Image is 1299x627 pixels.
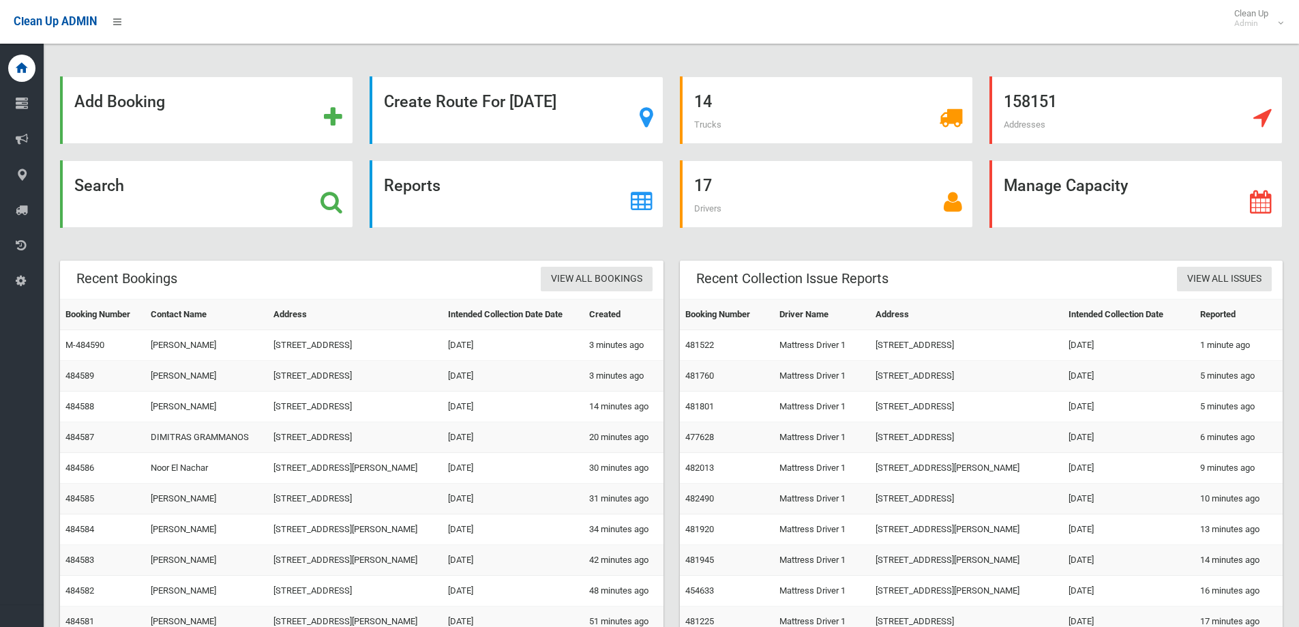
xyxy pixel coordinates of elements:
td: [STREET_ADDRESS][PERSON_NAME] [870,453,1063,484]
a: 481225 [685,616,714,626]
a: 477628 [685,432,714,442]
td: [STREET_ADDRESS] [870,484,1063,514]
a: 17 Drivers [680,160,973,228]
td: [STREET_ADDRESS][PERSON_NAME] [268,545,443,576]
td: 34 minutes ago [584,514,663,545]
td: [STREET_ADDRESS] [268,392,443,422]
td: Mattress Driver 1 [774,361,870,392]
td: [STREET_ADDRESS] [268,330,443,361]
td: [STREET_ADDRESS] [268,361,443,392]
a: 484581 [65,616,94,626]
td: 3 minutes ago [584,330,663,361]
td: [STREET_ADDRESS][PERSON_NAME] [870,514,1063,545]
strong: Manage Capacity [1004,176,1128,195]
td: 5 minutes ago [1195,361,1283,392]
td: [DATE] [1063,484,1195,514]
a: 481801 [685,401,714,411]
td: [DATE] [443,484,584,514]
a: View All Bookings [541,267,653,292]
a: Add Booking [60,76,353,144]
td: 20 minutes ago [584,422,663,453]
td: [STREET_ADDRESS] [268,422,443,453]
td: [STREET_ADDRESS] [870,392,1063,422]
th: Intended Collection Date [1063,300,1195,330]
td: 14 minutes ago [1195,545,1283,576]
span: Trucks [694,119,721,130]
a: 481945 [685,555,714,565]
th: Address [268,300,443,330]
td: 5 minutes ago [1195,392,1283,422]
td: [DATE] [443,514,584,545]
td: [STREET_ADDRESS] [268,484,443,514]
a: 481760 [685,370,714,381]
td: Mattress Driver 1 [774,392,870,422]
td: [STREET_ADDRESS] [870,330,1063,361]
td: [PERSON_NAME] [145,484,268,514]
td: [STREET_ADDRESS][PERSON_NAME] [870,576,1063,607]
td: 1 minute ago [1195,330,1283,361]
strong: Reports [384,176,441,195]
span: Addresses [1004,119,1045,130]
td: 31 minutes ago [584,484,663,514]
td: [DATE] [1063,576,1195,607]
td: 48 minutes ago [584,576,663,607]
td: 9 minutes ago [1195,453,1283,484]
td: Mattress Driver 1 [774,453,870,484]
th: Address [870,300,1063,330]
td: [DATE] [443,361,584,392]
a: 481920 [685,524,714,534]
span: Clean Up [1227,8,1282,29]
a: 484589 [65,370,94,381]
a: 484588 [65,401,94,411]
td: [PERSON_NAME] [145,545,268,576]
a: Create Route For [DATE] [370,76,663,144]
th: Intended Collection Date Date [443,300,584,330]
strong: Create Route For [DATE] [384,92,556,111]
th: Contact Name [145,300,268,330]
td: [DATE] [1063,361,1195,392]
td: 30 minutes ago [584,453,663,484]
th: Created [584,300,663,330]
strong: 14 [694,92,712,111]
td: [DATE] [1063,514,1195,545]
a: 484582 [65,585,94,596]
a: Manage Capacity [989,160,1283,228]
td: [DATE] [1063,330,1195,361]
a: 484586 [65,463,94,473]
td: Mattress Driver 1 [774,330,870,361]
th: Booking Number [680,300,774,330]
a: 481522 [685,340,714,350]
strong: 17 [694,176,712,195]
a: 484583 [65,555,94,565]
td: 6 minutes ago [1195,422,1283,453]
td: [STREET_ADDRESS][PERSON_NAME] [870,545,1063,576]
td: 10 minutes ago [1195,484,1283,514]
a: 482490 [685,493,714,504]
td: [PERSON_NAME] [145,330,268,361]
a: 484584 [65,524,94,534]
td: [PERSON_NAME] [145,392,268,422]
td: [STREET_ADDRESS] [268,576,443,607]
td: 3 minutes ago [584,361,663,392]
td: Mattress Driver 1 [774,422,870,453]
td: Mattress Driver 1 [774,484,870,514]
th: Driver Name [774,300,870,330]
td: [DATE] [1063,453,1195,484]
td: [DATE] [443,330,584,361]
a: Reports [370,160,663,228]
td: Mattress Driver 1 [774,514,870,545]
td: 16 minutes ago [1195,576,1283,607]
a: 484587 [65,432,94,442]
td: [DATE] [443,545,584,576]
td: [DATE] [1063,392,1195,422]
td: [DATE] [1063,545,1195,576]
td: [DATE] [443,392,584,422]
td: Mattress Driver 1 [774,576,870,607]
a: 158151 Addresses [989,76,1283,144]
small: Admin [1234,18,1268,29]
td: [PERSON_NAME] [145,576,268,607]
td: [STREET_ADDRESS] [870,422,1063,453]
td: [DATE] [443,576,584,607]
td: [PERSON_NAME] [145,514,268,545]
span: Clean Up ADMIN [14,15,97,28]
